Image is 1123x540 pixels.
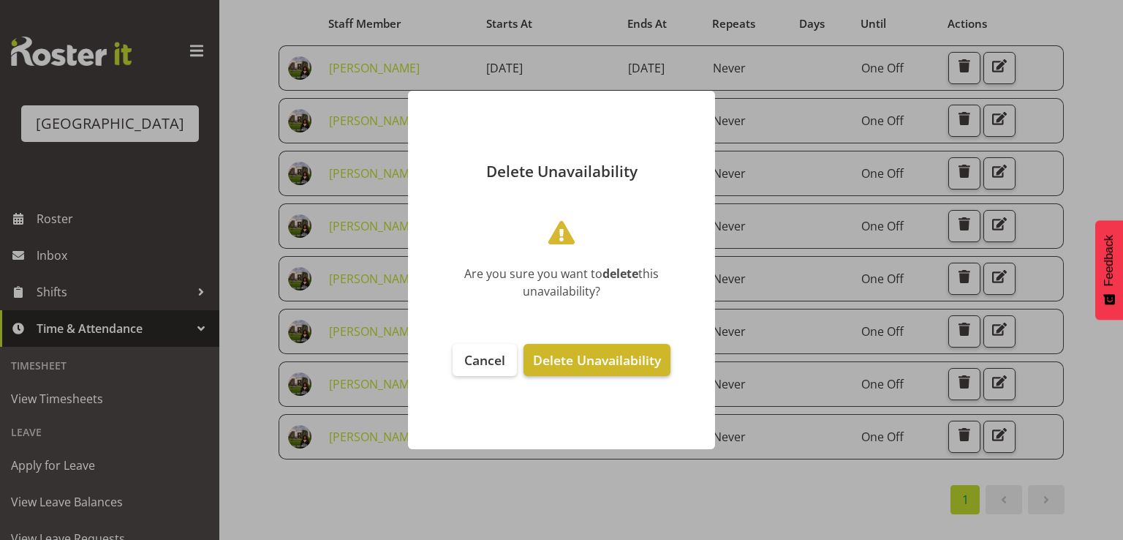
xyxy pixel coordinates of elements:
b: delete [602,266,638,282]
p: Delete Unavailability [423,164,700,179]
div: Are you sure you want to this unavailability? [430,265,693,300]
button: Cancel [453,344,517,376]
span: Feedback [1103,235,1116,286]
span: Delete Unavailability [533,351,661,369]
button: Delete Unavailability [523,344,670,376]
button: Feedback - Show survey [1095,220,1123,320]
span: Cancel [464,351,505,369]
